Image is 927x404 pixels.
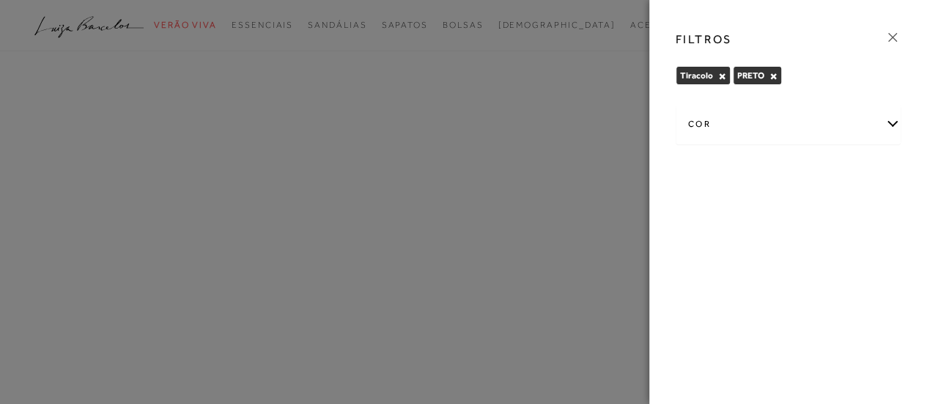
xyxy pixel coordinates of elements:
[769,71,778,81] button: PRETO Close
[718,71,726,81] button: Tiracolo Close
[676,31,732,48] h3: FILTROS
[737,70,764,81] span: PRETO
[680,70,713,81] span: Tiracolo
[676,105,901,144] div: cor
